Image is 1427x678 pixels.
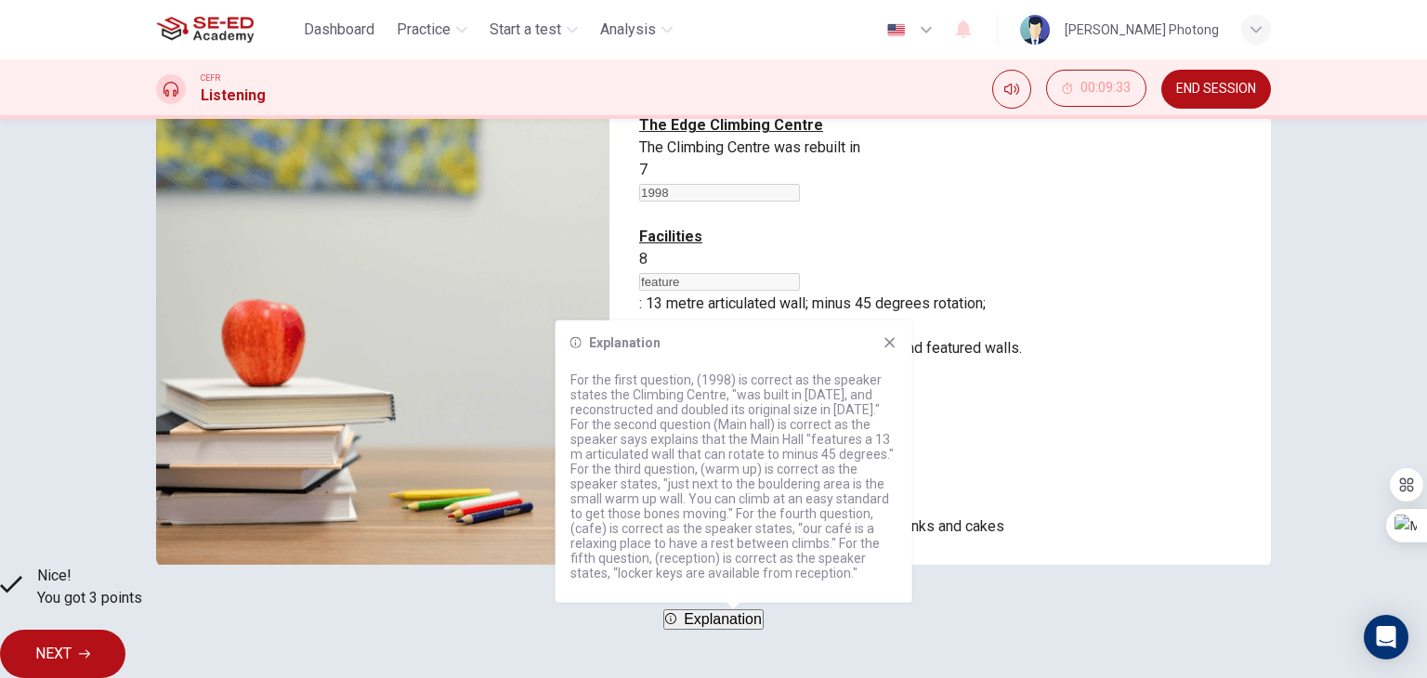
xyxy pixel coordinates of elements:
span: 8 [639,250,648,267]
span: : 13 metre articulated wall; minus 45 degrees rotation; [639,294,986,312]
img: Profile picture [1020,15,1050,45]
input: Main Hall [639,273,800,291]
u: Facilities [639,228,702,245]
span: NEXT [35,641,72,667]
span: CEFR [201,72,220,85]
input: 1998 [639,184,800,202]
span: Dashboard [304,19,374,41]
div: Mute [992,70,1031,109]
img: en [884,23,908,37]
h6: Explanation [589,335,661,350]
div: [PERSON_NAME] Photong [1065,19,1219,41]
span: 7 [639,161,648,178]
span: You got 3 points [37,587,142,609]
u: The Edge Climbing Centre [639,116,823,134]
div: Open Intercom Messenger [1364,615,1408,659]
span: Nice! [37,565,142,587]
img: Sports Centre [156,114,609,567]
span: Start a test [490,19,561,41]
span: Analysis [600,19,656,41]
span: 00:09:33 [1080,81,1131,96]
div: Hide [1046,70,1146,109]
span: END SESSION [1176,82,1256,97]
img: SE-ED Academy logo [156,11,254,48]
span: Practice [397,19,451,41]
p: For the first question, (1998) is correct as the speaker states the Climbing Centre, "was built i... [570,372,897,580]
span: Explanation [684,611,762,627]
h1: Listening [201,85,266,107]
